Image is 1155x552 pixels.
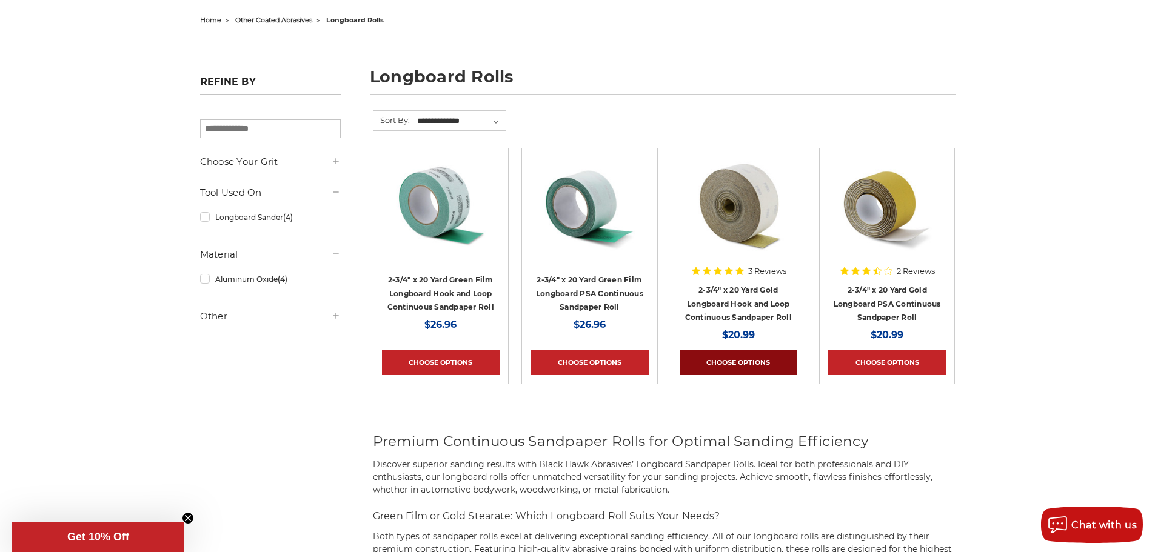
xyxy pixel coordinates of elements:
[278,274,287,284] span: (4)
[680,350,797,375] a: Choose Options
[722,329,755,341] span: $20.99
[373,433,868,450] span: Premium Continuous Sandpaper Rolls for Optimal Sanding Efficiency
[531,350,648,375] a: Choose Options
[415,112,506,130] select: Sort By:
[235,16,312,24] a: other coated abrasives
[392,157,489,254] img: Green Film Longboard Sandpaper Roll ideal for automotive sanding and bodywork preparation.
[200,309,341,324] h5: Other
[283,213,293,222] span: (4)
[839,157,936,254] img: Black Hawk 400 Grit Gold PSA Sandpaper Roll, 2 3/4" wide, for final touches on surfaces.
[326,16,384,24] span: longboard rolls
[200,16,221,24] a: home
[1041,507,1143,543] button: Chat with us
[382,157,500,274] a: Green Film Longboard Sandpaper Roll ideal for automotive sanding and bodywork preparation.
[828,157,946,274] a: Black Hawk 400 Grit Gold PSA Sandpaper Roll, 2 3/4" wide, for final touches on surfaces.
[373,459,932,495] span: Discover superior sanding results with Black Hawk Abrasives’ Longboard Sandpaper Rolls. Ideal for...
[690,157,787,254] img: Empire Abrasives 80 grit coarse gold sandpaper roll, 2 3/4" by 20 yards, unrolled end for quick i...
[834,285,941,322] a: 2-3/4" x 20 Yard Gold Longboard PSA Continuous Sandpaper Roll
[370,68,956,95] h1: longboard rolls
[373,111,410,129] label: Sort By:
[12,522,184,552] div: Get 10% OffClose teaser
[182,512,194,524] button: Close teaser
[387,275,494,311] a: 2-3/4" x 20 Yard Green Film Longboard Hook and Loop Continuous Sandpaper Roll
[200,76,341,95] h5: Refine by
[382,350,500,375] a: Choose Options
[373,510,720,522] span: Green Film or Gold Stearate: Which Longboard Roll Suits Your Needs?
[200,207,341,228] a: Longboard Sander
[871,329,903,341] span: $20.99
[536,275,643,311] a: 2-3/4" x 20 Yard Green Film Longboard PSA Continuous Sandpaper Roll
[541,157,638,254] img: Premium Green Film Sandpaper Roll with PSA for professional-grade sanding, 2 3/4" x 20 yards.
[748,267,786,275] span: 3 Reviews
[1071,519,1137,531] span: Chat with us
[531,157,648,274] a: Premium Green Film Sandpaper Roll with PSA for professional-grade sanding, 2 3/4" x 20 yards.
[200,155,341,169] h5: Choose Your Grit
[680,157,797,274] a: Empire Abrasives 80 grit coarse gold sandpaper roll, 2 3/4" by 20 yards, unrolled end for quick i...
[200,268,341,290] a: Aluminum Oxide
[685,285,792,322] a: 2-3/4" x 20 Yard Gold Longboard Hook and Loop Continuous Sandpaper Roll
[424,319,457,330] span: $26.96
[574,319,606,330] span: $26.96
[897,267,935,275] span: 2 Reviews
[67,531,129,543] span: Get 10% Off
[200,247,341,262] h5: Material
[200,185,341,200] h5: Tool Used On
[828,350,946,375] a: Choose Options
